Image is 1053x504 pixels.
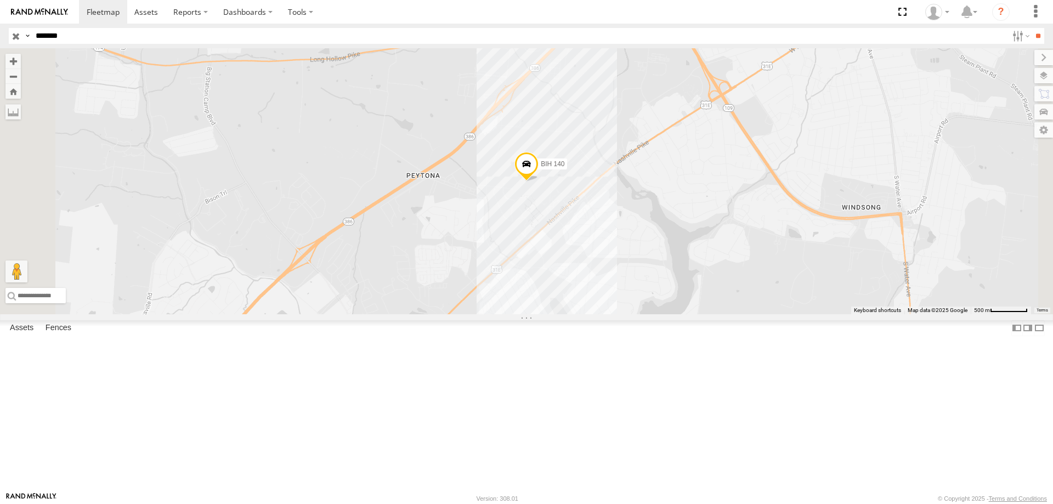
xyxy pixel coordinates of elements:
button: Keyboard shortcuts [854,307,901,314]
div: © Copyright 2025 - [938,495,1047,502]
label: Measure [5,104,21,120]
span: BIH 140 [541,160,564,168]
button: Zoom out [5,69,21,84]
a: Visit our Website [6,493,56,504]
label: Search Filter Options [1008,28,1032,44]
div: Nele . [921,4,953,20]
label: Fences [40,320,77,336]
div: Version: 308.01 [477,495,518,502]
label: Map Settings [1034,122,1053,138]
span: Map data ©2025 Google [908,307,967,313]
span: 500 m [974,307,990,313]
button: Map Scale: 500 m per 65 pixels [971,307,1031,314]
label: Dock Summary Table to the Right [1022,320,1033,336]
button: Zoom in [5,54,21,69]
label: Search Query [23,28,32,44]
i: ? [992,3,1010,21]
label: Hide Summary Table [1034,320,1045,336]
label: Assets [4,320,39,336]
a: Terms and Conditions [989,495,1047,502]
img: rand-logo.svg [11,8,68,16]
label: Dock Summary Table to the Left [1011,320,1022,336]
button: Zoom Home [5,84,21,99]
a: Terms (opens in new tab) [1037,308,1048,313]
button: Drag Pegman onto the map to open Street View [5,261,27,282]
